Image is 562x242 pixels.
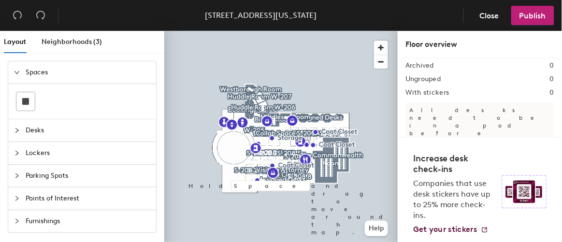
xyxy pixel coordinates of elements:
[31,6,50,25] button: Redo (⌘ + ⇧ + Z)
[14,128,20,133] span: collapsed
[519,11,546,20] span: Publish
[205,9,317,21] div: [STREET_ADDRESS][US_STATE]
[14,150,20,156] span: collapsed
[413,153,496,174] h4: Increase desk check-ins
[413,225,477,234] span: Get your stickers
[472,6,507,25] button: Close
[405,62,434,70] h2: Archived
[26,61,150,84] span: Spaces
[405,75,441,83] h2: Ungrouped
[14,70,20,75] span: expanded
[480,11,499,20] span: Close
[405,102,554,149] p: All desks need to be in a pod before saving
[42,38,102,46] span: Neighborhoods (3)
[550,62,554,70] h2: 0
[511,6,554,25] button: Publish
[550,75,554,83] h2: 0
[14,173,20,179] span: collapsed
[413,178,496,221] p: Companies that use desk stickers have up to 25% more check-ins.
[365,221,388,236] button: Help
[26,119,150,142] span: Desks
[8,6,27,25] button: Undo (⌘ + Z)
[26,210,150,232] span: Furnishings
[4,38,26,46] span: Layout
[550,89,554,97] h2: 0
[405,39,554,50] div: Floor overview
[26,165,150,187] span: Parking Spots
[26,142,150,164] span: Lockers
[502,175,547,208] img: Sticker logo
[14,196,20,201] span: collapsed
[413,225,489,234] a: Get your stickers
[405,89,449,97] h2: With stickers
[26,187,150,210] span: Points of Interest
[14,218,20,224] span: collapsed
